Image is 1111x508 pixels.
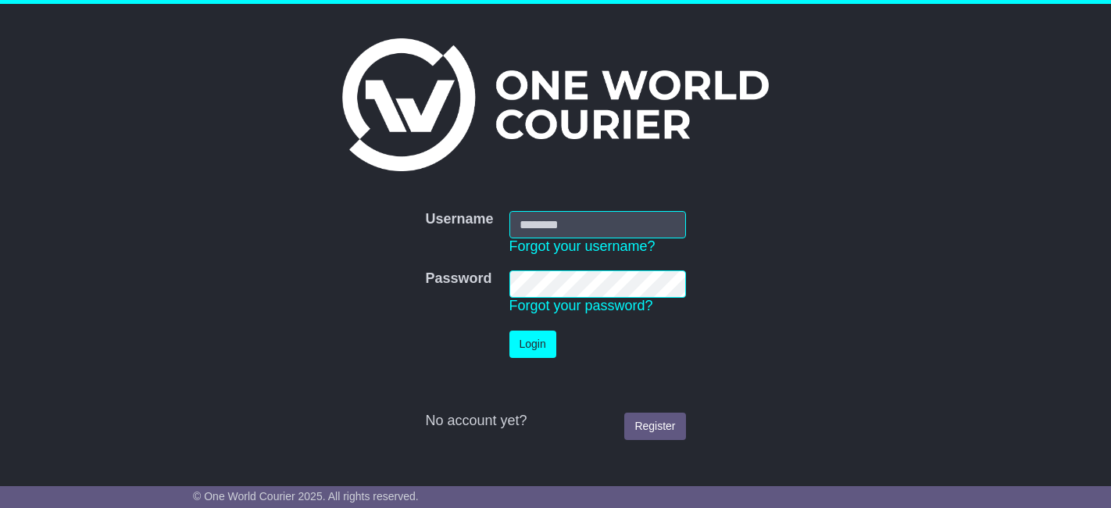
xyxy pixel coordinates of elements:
[342,38,769,171] img: One World
[425,211,493,228] label: Username
[509,298,653,313] a: Forgot your password?
[425,270,491,288] label: Password
[509,331,556,358] button: Login
[509,238,656,254] a: Forgot your username?
[193,490,419,503] span: © One World Courier 2025. All rights reserved.
[624,413,685,440] a: Register
[425,413,685,430] div: No account yet?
